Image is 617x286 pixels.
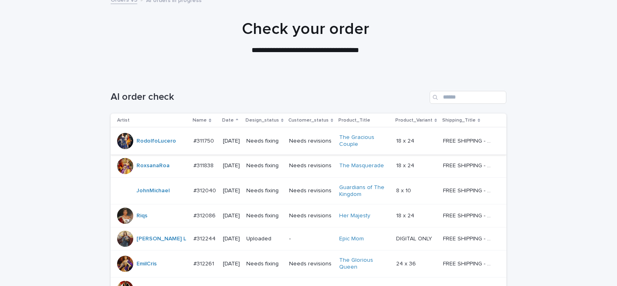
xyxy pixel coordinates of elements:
[111,154,506,177] tr: RoxsanaRoa #311838#311838 [DATE]Needs fixingNeeds revisionsThe Masquerade 18 x 2418 x 24 FREE SHI...
[442,116,476,125] p: Shipping_Title
[443,259,495,267] p: FREE SHIPPING - preview in 1-2 business days, after your approval delivery will take 5-10 b.d.
[117,116,130,125] p: Artist
[223,236,240,242] p: [DATE]
[339,212,370,219] a: Her Majesty
[443,211,495,219] p: FREE SHIPPING - preview in 1-2 business days, after your approval delivery will take 5-10 b.d.
[222,116,234,125] p: Date
[193,161,215,169] p: #311838
[246,212,283,219] p: Needs fixing
[443,186,495,194] p: FREE SHIPPING - preview in 1-2 business days, after your approval delivery will take 5-10 b.d.
[443,136,495,145] p: FREE SHIPPING - preview in 1-2 business days, after your approval delivery will take 5-10 b.d.
[396,186,413,194] p: 8 x 10
[396,259,418,267] p: 24 x 36
[246,261,283,267] p: Needs fixing
[396,234,434,242] p: DIGITAL ONLY
[246,116,279,125] p: Design_status
[136,261,157,267] a: EmilCris
[193,136,216,145] p: #311750
[111,227,506,250] tr: [PERSON_NAME] L #312244#312244 [DATE]Uploaded-Epic Mom DIGITAL ONLYDIGITAL ONLY FREE SHIPPING - p...
[338,116,370,125] p: Product_Title
[111,177,506,204] tr: JohnMichael #312040#312040 [DATE]Needs fixingNeeds revisionsGuardians of The Kingdom 8 x 108 x 10...
[246,187,283,194] p: Needs fixing
[396,161,416,169] p: 18 x 24
[289,212,333,219] p: Needs revisions
[111,250,506,278] tr: EmilCris #312261#312261 [DATE]Needs fixingNeeds revisionsThe Glorious Queen 24 x 3624 x 36 FREE S...
[136,212,147,219] a: Riqs
[339,134,390,148] a: The Gracious Couple
[223,138,240,145] p: [DATE]
[339,184,390,198] a: Guardians of The Kingdom
[107,19,503,39] h1: Check your order
[223,187,240,194] p: [DATE]
[443,234,495,242] p: FREE SHIPPING - preview in 1-2 business days, after your approval delivery will take 5-10 b.d.
[136,236,186,242] a: [PERSON_NAME] L
[111,91,426,103] h1: AI order check
[223,162,240,169] p: [DATE]
[111,204,506,227] tr: Riqs #312086#312086 [DATE]Needs fixingNeeds revisionsHer Majesty 18 x 2418 x 24 FREE SHIPPING - p...
[339,257,390,271] a: The Glorious Queen
[289,187,333,194] p: Needs revisions
[136,162,170,169] a: RoxsanaRoa
[339,162,384,169] a: The Masquerade
[396,211,416,219] p: 18 x 24
[193,234,217,242] p: #312244
[395,116,432,125] p: Product_Variant
[193,259,216,267] p: #312261
[288,116,329,125] p: Customer_status
[193,186,218,194] p: #312040
[246,138,283,145] p: Needs fixing
[193,116,207,125] p: Name
[246,162,283,169] p: Needs fixing
[136,138,176,145] a: RodolfoLucero
[136,187,170,194] a: JohnMichael
[289,236,333,242] p: -
[193,211,217,219] p: #312086
[289,162,333,169] p: Needs revisions
[289,138,333,145] p: Needs revisions
[339,236,364,242] a: Epic Mom
[430,91,506,104] input: Search
[443,161,495,169] p: FREE SHIPPING - preview in 1-2 business days, after your approval delivery will take 5-10 b.d.
[223,212,240,219] p: [DATE]
[396,136,416,145] p: 18 x 24
[111,128,506,155] tr: RodolfoLucero #311750#311750 [DATE]Needs fixingNeeds revisionsThe Gracious Couple 18 x 2418 x 24 ...
[289,261,333,267] p: Needs revisions
[246,236,283,242] p: Uploaded
[223,261,240,267] p: [DATE]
